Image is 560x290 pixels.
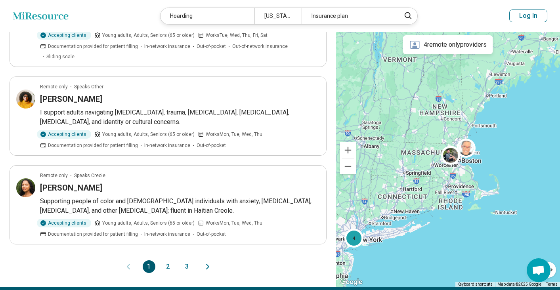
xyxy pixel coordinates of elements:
[206,32,268,39] span: Works Tue, Wed, Thu, Fri, Sat
[197,142,226,149] span: Out-of-pocket
[48,231,138,238] span: Documentation provided for patient filling
[37,31,91,40] div: Accepting clients
[181,260,193,273] button: 3
[338,277,364,287] img: Google
[206,219,262,227] span: Works Mon, Tue, Wed, Thu
[340,142,356,158] button: Zoom in
[203,260,212,273] button: Next page
[40,197,320,216] p: Supporting people of color and [DEMOGRAPHIC_DATA] individuals with anxiety, [MEDICAL_DATA], [MEDI...
[144,43,190,50] span: In-network insurance
[46,53,75,60] span: Sliding scale
[102,131,195,138] span: Young adults, Adults, Seniors (65 or older)
[206,131,262,138] span: Works Mon, Tue, Wed, Thu
[48,43,138,50] span: Documentation provided for patient filling
[74,83,103,90] span: Speaks Other
[540,262,556,278] button: Map camera controls
[144,142,190,149] span: In-network insurance
[74,172,105,179] span: Speaks Creole
[37,130,91,139] div: Accepting clients
[102,219,195,227] span: Young adults, Adults, Seniors (65 or older)
[509,10,547,22] button: Log In
[40,182,102,193] h3: [PERSON_NAME]
[197,231,226,238] span: Out-of-pocket
[254,8,302,24] div: [US_STATE]
[143,260,155,273] button: 1
[144,231,190,238] span: In-network insurance
[161,8,254,24] div: Hoarding
[162,260,174,273] button: 2
[457,282,493,287] button: Keyboard shortcuts
[232,43,288,50] span: Out-of-network insurance
[102,32,195,39] span: Young adults, Adults, Seniors (65 or older)
[124,260,133,273] button: Previous page
[48,142,138,149] span: Documentation provided for patient filling
[197,43,226,50] span: Out-of-pocket
[527,258,550,282] div: Open chat
[497,282,541,286] span: Map data ©2025 Google
[340,158,356,174] button: Zoom out
[338,277,364,287] a: Open this area in Google Maps (opens a new window)
[40,172,68,179] p: Remote only
[302,8,396,24] div: Insurance plan
[40,83,68,90] p: Remote only
[40,108,320,127] p: I support adults navigating [MEDICAL_DATA], trauma, [MEDICAL_DATA], [MEDICAL_DATA], [MEDICAL_DATA...
[37,219,91,227] div: Accepting clients
[40,93,102,105] h3: [PERSON_NAME]
[546,282,558,286] a: Terms (opens in new tab)
[345,228,364,247] div: 4
[403,35,493,54] div: 4 remote only providers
